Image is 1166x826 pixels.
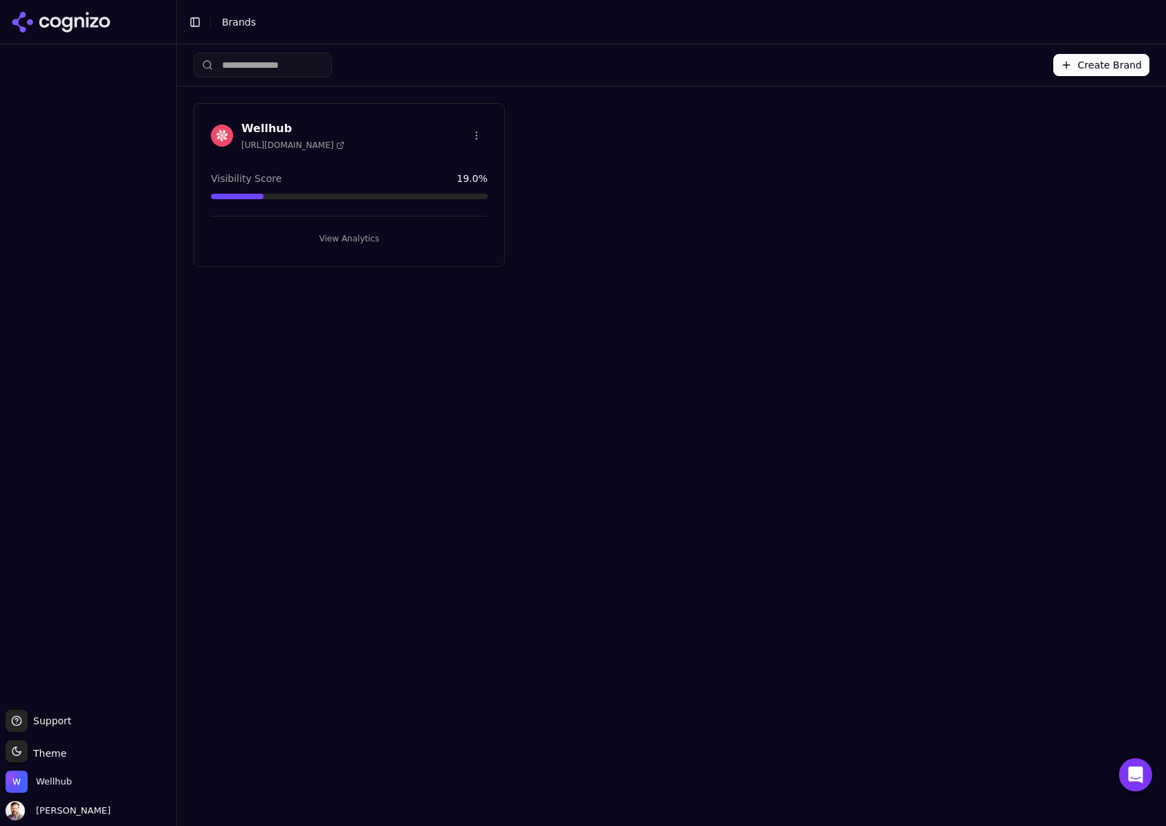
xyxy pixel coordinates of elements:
button: Open user button [6,801,111,820]
span: [URL][DOMAIN_NAME] [241,140,344,151]
img: Wellhub [6,771,28,793]
span: Visibility Score [211,172,281,185]
button: Create Brand [1053,54,1149,76]
span: Wellhub [36,775,72,788]
img: Chris Dean [6,801,25,820]
span: Brands [222,17,256,28]
h3: Wellhub [241,120,344,137]
button: Open organization switcher [6,771,72,793]
button: View Analytics [211,228,488,250]
span: Theme [28,748,66,759]
span: 19.0 % [457,172,488,185]
span: Support [28,714,71,728]
span: [PERSON_NAME] [30,805,111,817]
img: Wellhub [211,125,233,147]
nav: breadcrumb [222,15,1127,29]
div: Open Intercom Messenger [1119,758,1152,791]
